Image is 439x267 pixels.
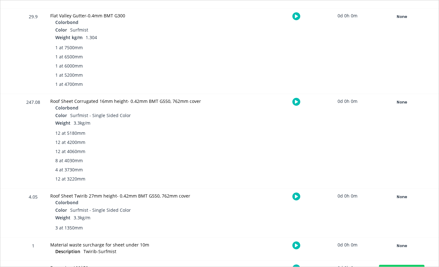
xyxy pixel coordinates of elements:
span: Surfmist - Single Sided Color [70,112,131,118]
div: Flat Valley Gutter-0.4mm BMT G300 [50,12,214,19]
span: Colorbond [55,104,78,111]
div: None [379,193,424,201]
span: 8 at 4030mm [55,157,83,164]
span: 12 at 4060mm [55,148,85,155]
span: Colorbond [55,199,78,206]
span: Twirib-Surfmist [83,248,116,254]
span: Colorbond [55,19,78,26]
span: Description [55,248,80,255]
span: 1 at 7500mm [55,44,83,51]
span: 12 at 3220mm [55,175,85,182]
span: Surfmist - Single Sided Color [70,207,131,213]
span: Weight [55,120,70,126]
div: None [379,13,424,21]
button: None [379,241,425,250]
span: 1 at 6000mm [55,62,83,69]
div: 0d 0h 0m [324,9,371,23]
span: Color [55,27,67,33]
div: 0d 0h 0m [324,94,371,108]
span: 12 at 5180mm [55,130,85,136]
span: 12 at 4200mm [55,139,85,145]
span: Color [55,207,67,213]
span: Weight [55,214,70,221]
div: Roof Sheet Corrugated 16mm height- 0.42mm BMT G550, 762mm cover [50,98,214,104]
span: Surfmist [70,27,88,33]
span: 3.3kg/m [74,215,90,221]
span: 3.3kg/m [74,120,90,126]
span: Weight kg/m [55,34,82,41]
span: 1.304 [86,34,97,40]
span: 4 at 3730mm [55,166,83,173]
div: Roof Sheet Twirib 27mm height- 0.42mm BMT G550, 762mm cover [50,193,214,199]
div: 0d 0h 0m [324,189,371,203]
div: 4.05 [24,190,43,237]
span: 1 at 6500mm [55,53,83,60]
span: Color [55,112,67,119]
div: None [379,98,424,106]
span: 1 at 4700mm [55,81,83,87]
div: 247.08 [24,95,43,188]
button: None [379,193,425,201]
div: None [379,242,424,250]
div: Material waste surcharge for sheet under 10m [50,241,214,248]
span: 3 at 1350mm [55,224,83,231]
button: None [379,98,425,107]
span: 1 at 5200mm [55,72,83,78]
div: 1 [24,239,43,260]
button: None [379,12,425,21]
div: 29.9 [24,9,43,94]
div: 0d 0h 0m [324,238,371,252]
